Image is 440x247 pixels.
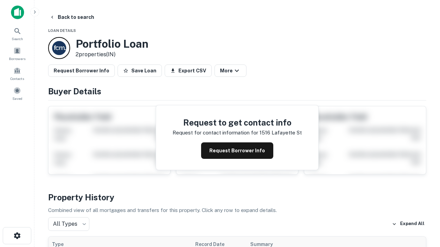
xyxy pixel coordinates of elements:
iframe: Chat Widget [406,192,440,225]
h4: Buyer Details [48,85,426,97]
a: Contacts [2,64,32,83]
div: All Types [48,217,89,231]
p: 1516 lafayette st [260,129,302,137]
span: Loan Details [48,28,76,33]
h4: Request to get contact info [173,116,302,129]
a: Search [2,24,32,43]
button: More [214,64,246,77]
button: Save Loan [118,64,162,77]
button: Expand All [390,219,426,229]
span: Contacts [10,76,24,81]
a: Saved [2,84,32,103]
h4: Property History [48,191,426,203]
img: capitalize-icon.png [11,5,24,19]
span: Saved [12,96,22,101]
p: 2 properties (IN) [76,50,148,59]
button: Export CSV [165,64,212,77]
a: Borrowers [2,44,32,63]
span: Search [12,36,23,42]
p: Request for contact information for [173,129,258,137]
button: Request Borrower Info [48,64,115,77]
p: Combined view of all mortgages and transfers for this property. Click any row to expand details. [48,206,426,214]
button: Request Borrower Info [201,142,273,159]
span: Borrowers [9,56,25,61]
button: Back to search [47,11,97,23]
h3: Portfolio Loan [76,37,148,50]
